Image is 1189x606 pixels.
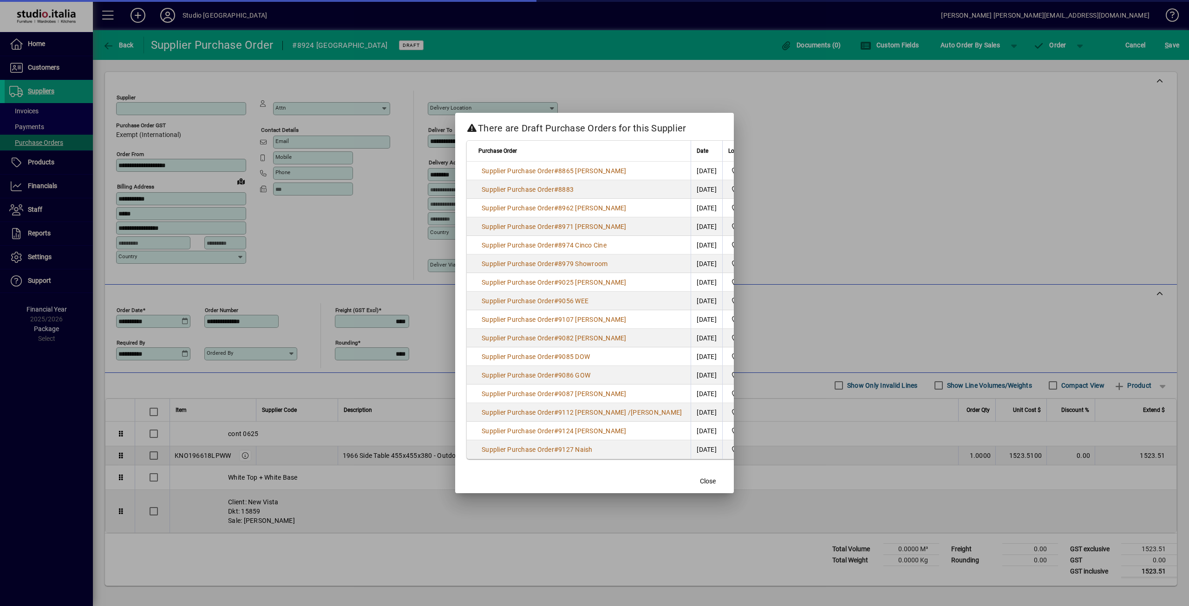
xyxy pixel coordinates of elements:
[478,314,630,325] a: Supplier Purchase Order#9107 [PERSON_NAME]
[558,446,593,453] span: 9127 Naish
[482,409,554,416] span: Supplier Purchase Order
[728,146,750,156] span: Location
[554,241,558,249] span: #
[482,371,554,379] span: Supplier Purchase Order
[691,273,722,292] td: [DATE]
[691,384,722,403] td: [DATE]
[693,473,723,489] button: Close
[478,259,611,269] a: Supplier Purchase Order#8979 Showroom
[728,259,750,269] span: Nugent Street
[728,389,750,399] span: Nugent Street
[691,347,722,366] td: [DATE]
[478,352,593,362] a: Supplier Purchase Order#9085 DOW
[478,333,630,343] a: Supplier Purchase Order#9082 [PERSON_NAME]
[554,279,558,286] span: #
[482,427,554,435] span: Supplier Purchase Order
[455,113,734,140] h2: There are Draft Purchase Orders for this Supplier
[478,370,594,380] a: Supplier Purchase Order#9086 GOW
[482,260,554,267] span: Supplier Purchase Order
[554,167,558,175] span: #
[558,334,627,342] span: 9082 [PERSON_NAME]
[728,203,750,213] span: Nugent Street
[728,333,750,343] span: Nugent Street
[728,407,750,417] span: Nugent Street
[697,146,708,156] span: Date
[691,403,722,422] td: [DATE]
[554,186,558,193] span: #
[691,329,722,347] td: [DATE]
[554,223,558,230] span: #
[691,217,722,236] td: [DATE]
[728,370,750,380] span: Nugent Street
[482,167,554,175] span: Supplier Purchase Order
[478,426,630,436] a: Supplier Purchase Order#9124 [PERSON_NAME]
[558,186,574,193] span: 8883
[558,167,627,175] span: 8865 [PERSON_NAME]
[482,334,554,342] span: Supplier Purchase Order
[482,241,554,249] span: Supplier Purchase Order
[558,223,627,230] span: 8971 [PERSON_NAME]
[478,146,517,156] span: Purchase Order
[558,427,627,435] span: 9124 [PERSON_NAME]
[554,371,558,379] span: #
[478,296,592,306] a: Supplier Purchase Order#9056 WEE
[728,166,750,176] span: Nugent Street
[691,162,722,180] td: [DATE]
[554,427,558,435] span: #
[554,297,558,305] span: #
[482,446,554,453] span: Supplier Purchase Order
[728,296,750,306] span: Nugent Street
[558,241,607,249] span: 8974 Cinco Cine
[554,204,558,212] span: #
[554,409,558,416] span: #
[728,277,750,287] span: Nugent Street
[728,240,750,250] span: Nugent Street
[478,184,577,195] a: Supplier Purchase Order#8883
[728,352,750,362] span: Nugent Street
[691,310,722,329] td: [DATE]
[478,407,685,417] a: Supplier Purchase Order#9112 [PERSON_NAME] /[PERSON_NAME]
[554,446,558,453] span: #
[478,166,630,176] a: Supplier Purchase Order#8865 [PERSON_NAME]
[558,204,627,212] span: 8962 [PERSON_NAME]
[691,440,722,459] td: [DATE]
[728,314,750,325] span: Nugent Street
[558,353,590,360] span: 9085 DOW
[482,223,554,230] span: Supplier Purchase Order
[691,422,722,440] td: [DATE]
[691,292,722,310] td: [DATE]
[691,180,722,199] td: [DATE]
[558,371,590,379] span: 9086 GOW
[558,279,627,286] span: 9025 [PERSON_NAME]
[482,204,554,212] span: Supplier Purchase Order
[554,316,558,323] span: #
[478,444,596,455] a: Supplier Purchase Order#9127 Naish
[700,476,716,486] span: Close
[558,260,608,267] span: 8979 Showroom
[554,260,558,267] span: #
[478,277,630,287] a: Supplier Purchase Order#9025 [PERSON_NAME]
[482,279,554,286] span: Supplier Purchase Order
[478,222,630,232] a: Supplier Purchase Order#8971 [PERSON_NAME]
[728,222,750,232] span: Nugent Street
[478,389,630,399] a: Supplier Purchase Order#9087 [PERSON_NAME]
[482,186,554,193] span: Supplier Purchase Order
[691,236,722,254] td: [DATE]
[558,316,627,323] span: 9107 [PERSON_NAME]
[691,366,722,384] td: [DATE]
[482,353,554,360] span: Supplier Purchase Order
[558,390,627,397] span: 9087 [PERSON_NAME]
[691,254,722,273] td: [DATE]
[728,444,750,455] span: Nugent Street
[554,334,558,342] span: #
[554,353,558,360] span: #
[691,199,722,217] td: [DATE]
[554,390,558,397] span: #
[558,297,588,305] span: 9056 WEE
[478,240,610,250] a: Supplier Purchase Order#8974 Cinco Cine
[478,203,630,213] a: Supplier Purchase Order#8962 [PERSON_NAME]
[482,316,554,323] span: Supplier Purchase Order
[558,409,682,416] span: 9112 [PERSON_NAME] /[PERSON_NAME]
[482,297,554,305] span: Supplier Purchase Order
[728,184,750,195] span: Nugent Street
